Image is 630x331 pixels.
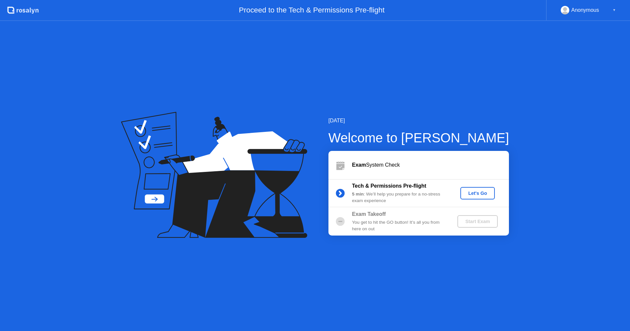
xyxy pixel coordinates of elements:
b: Exam Takeoff [352,211,386,217]
div: Welcome to [PERSON_NAME] [328,128,509,148]
div: You get to hit the GO button! It’s all you from here on out [352,219,447,233]
div: System Check [352,161,509,169]
div: Let's Go [463,191,492,196]
div: : We’ll help you prepare for a no-stress exam experience [352,191,447,204]
div: [DATE] [328,117,509,125]
div: Anonymous [571,6,599,14]
div: Start Exam [460,219,495,224]
b: Exam [352,162,366,168]
button: Start Exam [457,215,498,228]
div: ▼ [613,6,616,14]
b: Tech & Permissions Pre-flight [352,183,426,189]
b: 5 min [352,192,364,197]
button: Let's Go [460,187,495,199]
